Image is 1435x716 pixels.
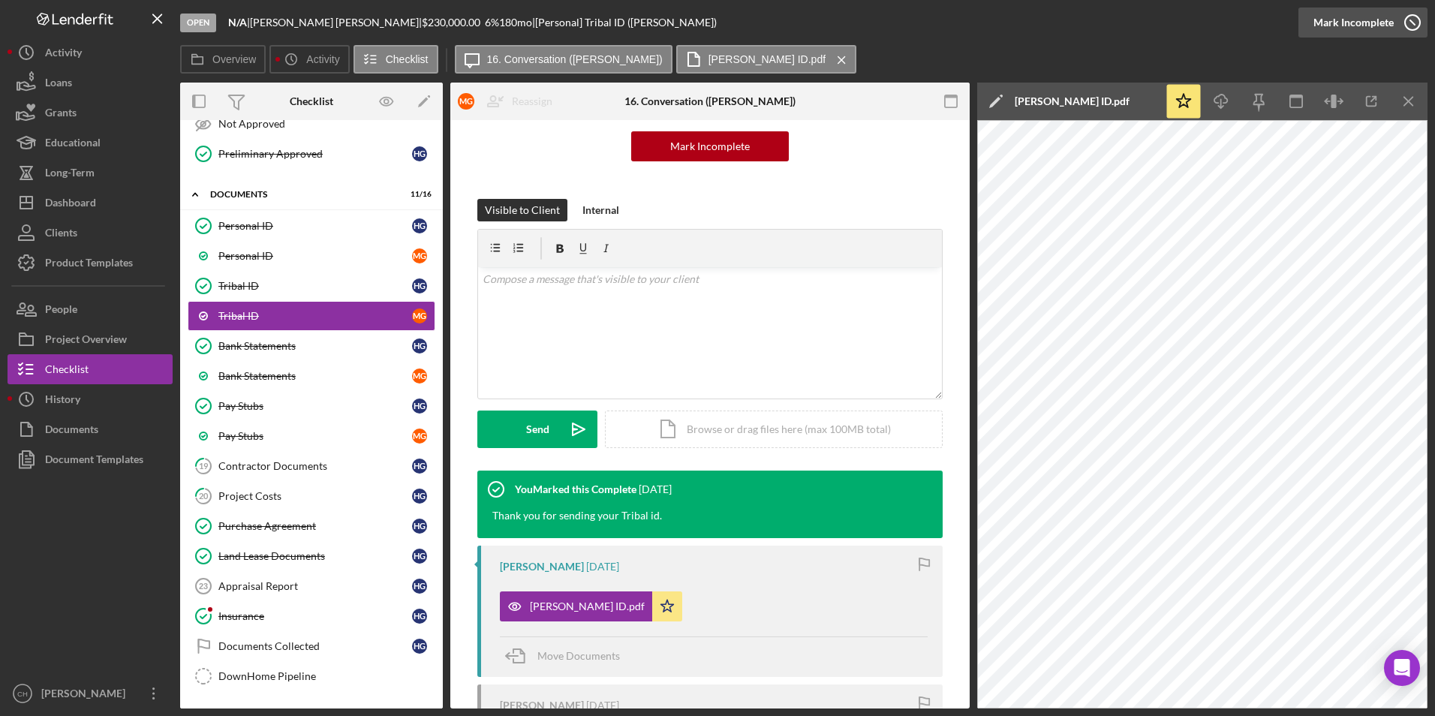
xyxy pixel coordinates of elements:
div: Contractor Documents [218,460,412,472]
div: Preliminary Approved [218,148,412,160]
label: [PERSON_NAME] ID.pdf [708,53,826,65]
div: $230,000.00 [422,17,485,29]
a: People [8,294,173,324]
button: Project Overview [8,324,173,354]
div: H G [412,639,427,654]
div: Activity [45,38,82,71]
tspan: 20 [199,491,209,501]
a: History [8,384,173,414]
div: Open [180,14,216,32]
div: | [Personal] Tribal ID ([PERSON_NAME]) [532,17,717,29]
a: Documents CollectedHG [188,631,435,661]
a: Purchase AgreementHG [188,511,435,541]
div: Land Lease Documents [218,550,412,562]
div: H G [412,218,427,233]
button: Clients [8,218,173,248]
div: | [228,17,250,29]
div: Document Templates [45,444,143,478]
div: H G [412,399,427,414]
div: M G [412,308,427,323]
button: Documents [8,414,173,444]
div: Documents Collected [218,640,412,652]
div: H G [412,459,427,474]
div: Send [526,411,549,448]
div: Not Approved [218,118,435,130]
a: Pay StubsMG [188,421,435,451]
a: Bank StatementsHG [188,331,435,361]
button: CH[PERSON_NAME] [8,678,173,708]
tspan: 23 [199,582,208,591]
div: 16. Conversation ([PERSON_NAME]) [624,95,796,107]
a: Bank StatementsMG [188,361,435,391]
div: Mark Incomplete [1313,8,1394,38]
div: Personal ID [218,250,412,262]
button: Dashboard [8,188,173,218]
button: Overview [180,45,266,74]
div: Grants [45,98,77,131]
a: Long-Term [8,158,173,188]
div: 6 % [485,17,499,29]
button: Educational [8,128,173,158]
button: MGReassign [450,86,567,116]
div: Pay Stubs [218,430,412,442]
div: Mark Incomplete [670,131,750,161]
div: H G [412,146,427,161]
div: Bank Statements [218,340,412,352]
div: Dashboard [45,188,96,221]
div: H G [412,549,427,564]
div: H G [412,579,427,594]
div: Personal ID [218,220,412,232]
div: Insurance [218,610,412,622]
a: Activity [8,38,173,68]
div: Long-Term [45,158,95,191]
div: Documents [210,190,394,199]
div: Project Costs [218,490,412,502]
a: InsuranceHG [188,601,435,631]
a: 20Project CostsHG [188,481,435,511]
a: Not Approved [188,109,435,139]
b: N/A [228,16,247,29]
div: Purchase Agreement [218,520,412,532]
a: Tribal IDMG [188,301,435,331]
div: Educational [45,128,101,161]
button: Checklist [353,45,438,74]
div: Pay Stubs [218,400,412,412]
button: Move Documents [500,637,635,675]
button: 16. Conversation ([PERSON_NAME]) [455,45,672,74]
div: M G [412,248,427,263]
div: Product Templates [45,248,133,281]
span: Move Documents [537,649,620,662]
a: Pay StubsHG [188,391,435,421]
button: Mark Incomplete [1298,8,1427,38]
div: Documents [45,414,98,448]
div: Tribal ID [218,310,412,322]
div: M G [458,93,474,110]
a: 23Appraisal ReportHG [188,571,435,601]
button: [PERSON_NAME] ID.pdf [676,45,856,74]
text: CH [17,690,28,698]
a: Tribal IDHG [188,271,435,301]
div: H G [412,278,427,293]
label: Activity [306,53,339,65]
div: [PERSON_NAME] [PERSON_NAME] | [250,17,422,29]
div: History [45,384,80,418]
label: Overview [212,53,256,65]
div: [PERSON_NAME] [500,699,584,711]
div: Tribal ID [218,280,412,292]
div: H G [412,609,427,624]
a: Personal IDHG [188,211,435,241]
a: Loans [8,68,173,98]
button: Checklist [8,354,173,384]
div: Visible to Client [485,199,560,221]
div: M G [412,429,427,444]
div: Project Overview [45,324,127,358]
button: Grants [8,98,173,128]
div: Appraisal Report [218,580,412,592]
time: 2025-08-21 17:35 [586,561,619,573]
tspan: 19 [199,461,209,471]
div: Loans [45,68,72,101]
